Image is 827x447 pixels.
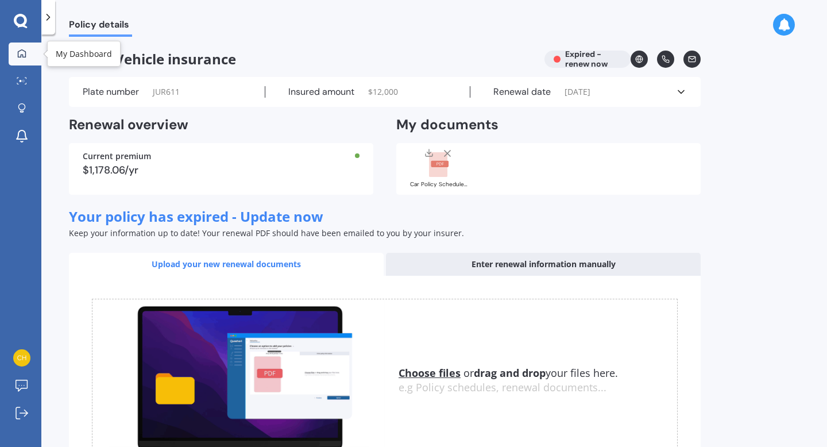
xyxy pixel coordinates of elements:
div: Enter renewal information manually [386,253,701,276]
div: Upload your new renewal documents [69,253,384,276]
span: Keep your information up to date! Your renewal PDF should have been emailed to you by your insurer. [69,228,464,238]
b: drag and drop [474,366,546,380]
label: Insured amount [288,86,354,98]
h2: Renewal overview [69,116,373,134]
div: Car Policy Schedule MPC001860470.pdf [410,182,467,187]
label: Renewal date [493,86,551,98]
span: Vehicle insurance [69,51,535,68]
u: Choose files [399,366,461,380]
span: [DATE] [565,86,590,98]
h2: My documents [396,116,498,134]
img: 153c906344d85c9496596e4c2367a770 [13,349,30,367]
span: JUR611 [153,86,180,98]
div: e.g Policy schedules, renewal documents... [399,382,677,394]
div: Current premium [83,152,360,160]
span: or your files here. [399,366,618,380]
span: Policy details [69,19,132,34]
span: Your policy has expired - Update now [69,207,323,226]
div: $1,178.06/yr [83,165,360,175]
label: Plate number [83,86,139,98]
span: $ 12,000 [368,86,398,98]
div: My Dashboard [56,48,112,60]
